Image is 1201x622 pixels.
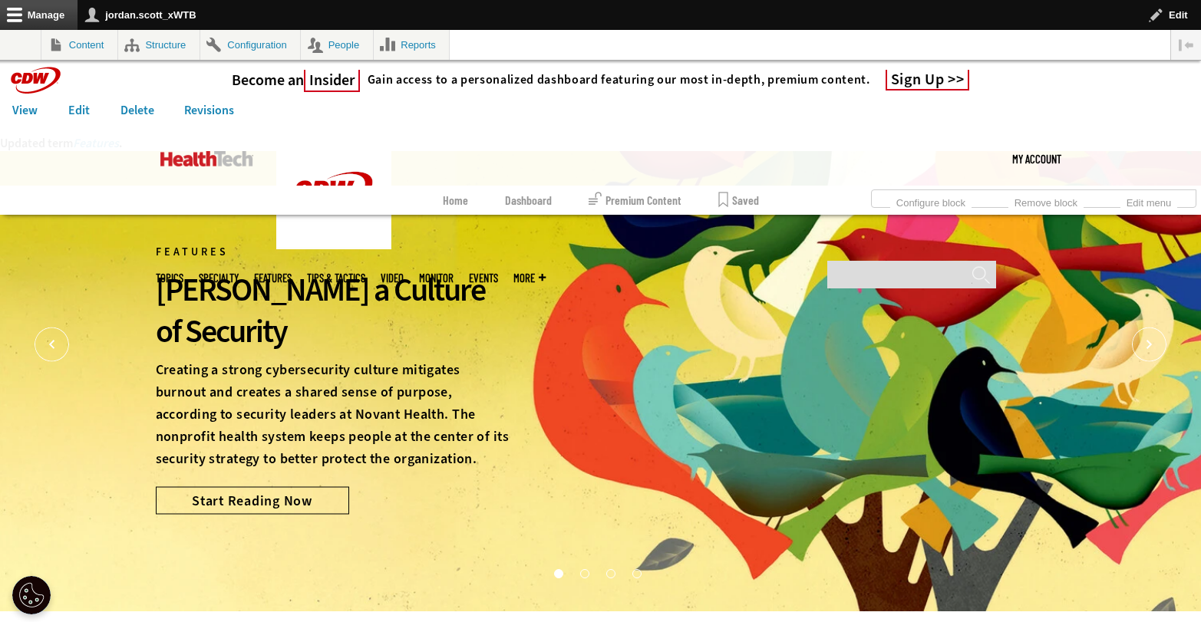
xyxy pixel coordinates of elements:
a: Content [41,30,117,60]
button: 2 of 4 [580,569,588,577]
span: Insider [304,70,360,92]
button: 4 of 4 [632,569,640,577]
a: Features [254,272,292,284]
a: Configuration [200,30,300,60]
button: Vertical orientation [1171,30,1201,60]
a: Home [443,186,468,215]
a: Revisions [172,99,246,122]
button: Next [1132,327,1166,362]
h3: Become an [232,71,360,90]
div: [PERSON_NAME] a Culture of Security [156,269,512,352]
button: 1 of 4 [554,569,562,577]
span: More [513,272,546,284]
button: Prev [35,327,69,362]
a: Video [381,272,404,284]
a: Sign Up [886,70,970,91]
a: Reports [374,30,450,60]
a: Saved [718,186,759,215]
a: Dashboard [505,186,552,215]
div: User menu [1012,136,1061,182]
a: Become anInsider [232,71,360,90]
a: Edit menu [1120,193,1177,209]
a: Remove block [1008,193,1084,209]
button: Open Preferences [12,576,51,614]
a: Start Reading Now [156,487,349,515]
a: My Account [1012,136,1061,182]
a: People [301,30,373,60]
h4: Gain access to a personalized dashboard featuring our most in-depth, premium content. [368,72,870,87]
a: Premium Content [589,186,681,215]
p: Creating a strong cybersecurity culture mitigates burnout and creates a shared sense of purpose, ... [156,359,512,469]
div: Cookie Settings [12,576,51,614]
span: Topics [156,272,183,284]
a: CDW [276,237,391,253]
a: Gain access to a personalized dashboard featuring our most in-depth, premium content. [360,72,870,87]
img: Home [276,136,391,249]
a: Structure [118,30,200,60]
span: Specialty [199,272,239,284]
a: Configure block [890,193,972,209]
a: Events [469,272,498,284]
a: Delete [108,99,167,122]
a: MonITor [419,272,454,284]
button: 3 of 4 [606,569,614,577]
a: Edit [56,99,102,122]
img: Home [160,151,253,166]
a: Tips & Tactics [307,272,365,284]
